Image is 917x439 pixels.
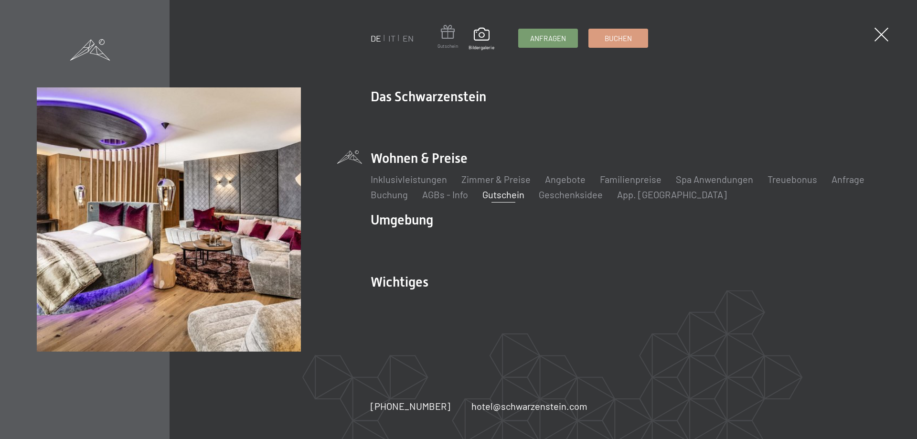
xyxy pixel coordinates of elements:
a: Gutschein [437,25,458,49]
a: EN [403,33,414,43]
a: Anfragen [519,29,577,47]
a: Anfrage [832,173,864,185]
a: App. [GEOGRAPHIC_DATA] [617,189,727,200]
a: Inklusivleistungen [371,173,447,185]
a: Gutschein [482,189,524,200]
a: Bildergalerie [469,28,494,51]
a: hotel@schwarzenstein.com [471,399,587,413]
a: Spa Anwendungen [676,173,753,185]
span: Anfragen [530,33,566,43]
a: Zimmer & Preise [461,173,531,185]
a: Geschenksidee [539,189,603,200]
a: AGBs - Info [422,189,468,200]
a: DE [371,33,381,43]
a: [PHONE_NUMBER] [371,399,450,413]
span: [PHONE_NUMBER] [371,400,450,412]
a: Treuebonus [768,173,817,185]
a: IT [388,33,395,43]
a: Angebote [545,173,586,185]
span: Buchen [605,33,632,43]
a: Familienpreise [600,173,661,185]
a: Buchen [589,29,648,47]
span: Bildergalerie [469,44,494,51]
span: Gutschein [437,43,458,49]
a: Buchung [371,189,408,200]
